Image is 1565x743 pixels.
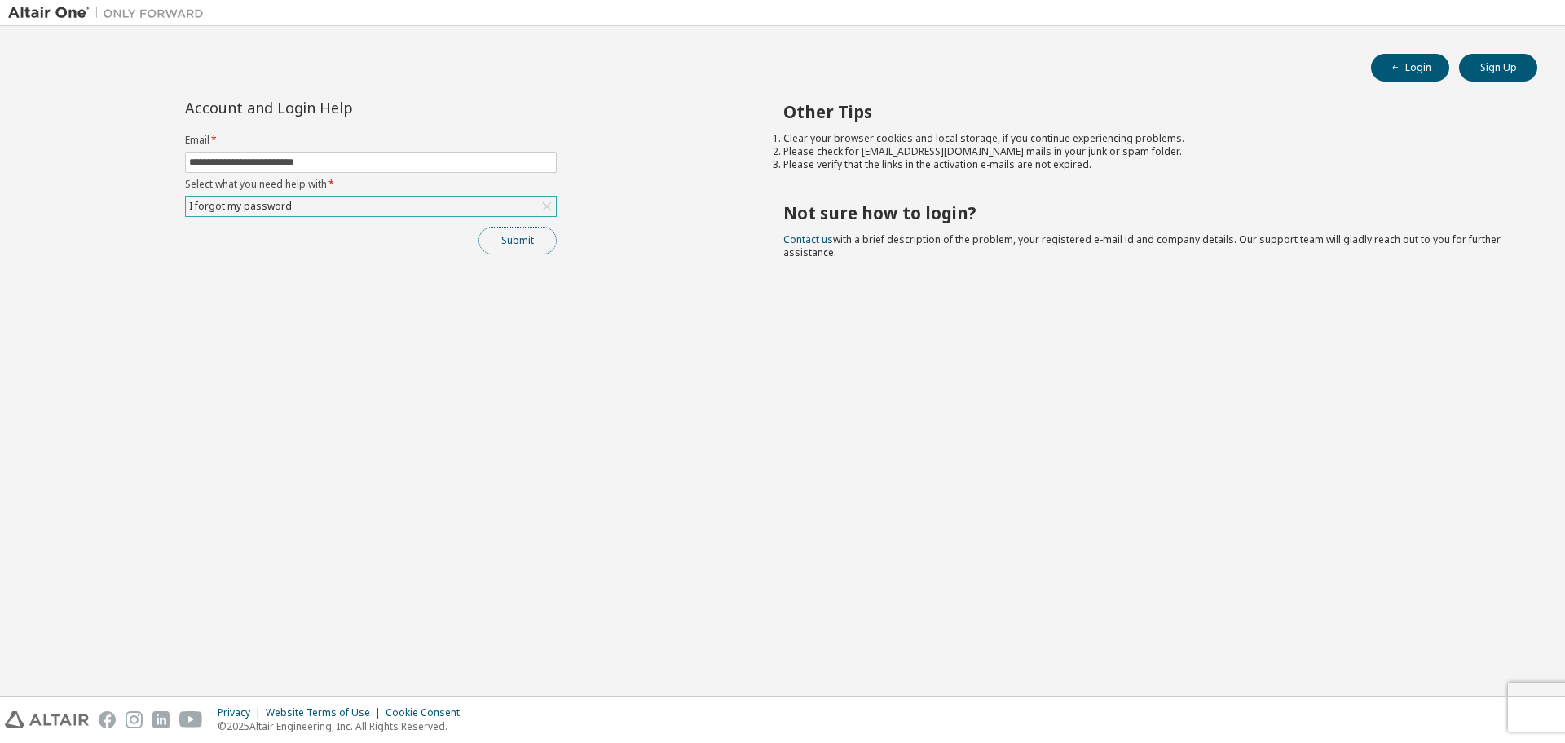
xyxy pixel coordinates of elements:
[152,711,170,728] img: linkedin.svg
[218,706,266,719] div: Privacy
[783,101,1509,122] h2: Other Tips
[783,145,1509,158] li: Please check for [EMAIL_ADDRESS][DOMAIN_NAME] mails in your junk or spam folder.
[1459,54,1537,82] button: Sign Up
[386,706,469,719] div: Cookie Consent
[187,197,294,215] div: I forgot my password
[266,706,386,719] div: Website Terms of Use
[783,132,1509,145] li: Clear your browser cookies and local storage, if you continue experiencing problems.
[99,711,116,728] img: facebook.svg
[783,202,1509,223] h2: Not sure how to login?
[478,227,557,254] button: Submit
[5,711,89,728] img: altair_logo.svg
[126,711,143,728] img: instagram.svg
[783,232,1501,259] span: with a brief description of the problem, your registered e-mail id and company details. Our suppo...
[185,178,557,191] label: Select what you need help with
[179,711,203,728] img: youtube.svg
[783,232,833,246] a: Contact us
[218,719,469,733] p: © 2025 Altair Engineering, Inc. All Rights Reserved.
[185,101,483,114] div: Account and Login Help
[186,197,556,216] div: I forgot my password
[8,5,212,21] img: Altair One
[185,134,557,147] label: Email
[1371,54,1449,82] button: Login
[783,158,1509,171] li: Please verify that the links in the activation e-mails are not expired.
